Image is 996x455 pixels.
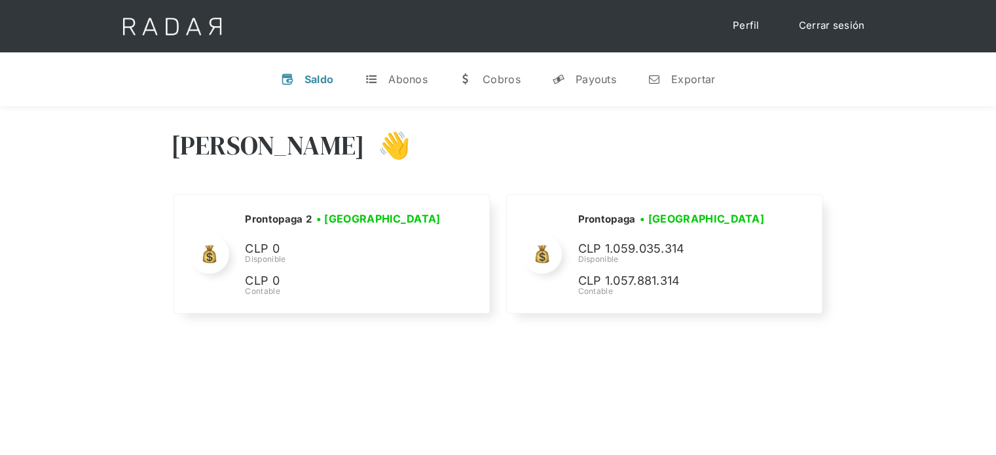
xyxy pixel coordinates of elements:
div: Contable [578,285,774,297]
a: Perfil [720,13,773,39]
div: y [552,73,565,86]
a: Cerrar sesión [786,13,878,39]
div: Abonos [388,73,428,86]
h3: 👋 [365,129,411,162]
div: v [281,73,294,86]
div: Exportar [671,73,715,86]
p: CLP 1.059.035.314 [578,240,774,259]
div: Saldo [304,73,334,86]
div: n [648,73,661,86]
h3: [PERSON_NAME] [171,129,365,162]
h2: Prontopaga [578,213,635,226]
p: CLP 1.057.881.314 [578,272,774,291]
div: Disponible [578,253,774,265]
div: Contable [245,285,445,297]
div: Disponible [245,253,445,265]
div: t [365,73,378,86]
h3: • [GEOGRAPHIC_DATA] [640,211,764,227]
div: w [459,73,472,86]
p: CLP 0 [245,240,441,259]
div: Payouts [576,73,616,86]
div: Cobros [483,73,521,86]
h2: Prontopaga 2 [245,213,312,226]
p: CLP 0 [245,272,441,291]
h3: • [GEOGRAPHIC_DATA] [316,211,441,227]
